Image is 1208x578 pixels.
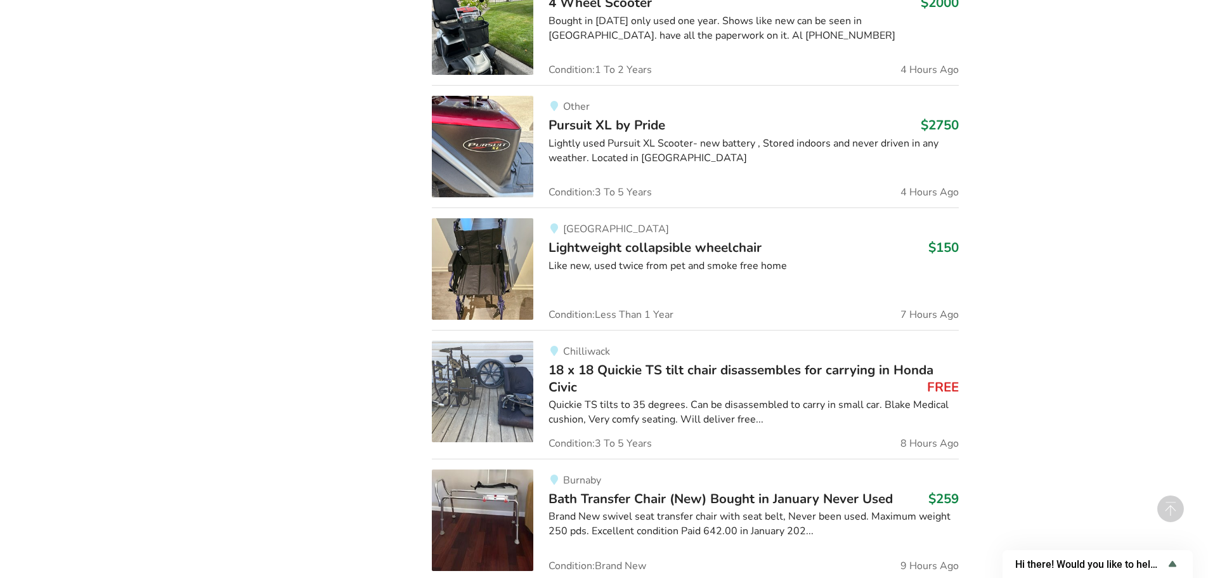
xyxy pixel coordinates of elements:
[549,398,959,427] div: Quickie TS tilts to 35 degrees. Can be disassembled to carry in small car. Blake Medical cushion,...
[549,65,652,75] span: Condition: 1 To 2 Years
[928,490,959,507] h3: $259
[432,330,959,459] a: mobility-18 x 18 quickie ts tilt chair disassembles for carrying in honda civicChilliwack18 x 18 ...
[432,341,533,442] img: mobility-18 x 18 quickie ts tilt chair disassembles for carrying in honda civic
[900,438,959,449] span: 8 Hours Ago
[549,361,933,395] span: 18 x 18 Quickie TS tilt chair disassembles for carrying in Honda Civic
[549,187,652,197] span: Condition: 3 To 5 Years
[1015,556,1180,572] button: Show survey - Hi there! Would you like to help us improve AssistList?
[549,259,959,273] div: Like new, used twice from pet and smoke free home
[549,438,652,449] span: Condition: 3 To 5 Years
[900,65,959,75] span: 4 Hours Ago
[549,239,762,256] span: Lightweight collapsible wheelchair
[432,470,533,571] img: bathroom safety-bath transfer chair (new) bought in january never used
[563,345,610,358] span: Chilliwack
[432,96,533,197] img: mobility-pursuit xl by pride
[549,561,646,571] span: Condition: Brand New
[432,207,959,330] a: mobility-lightweight collapsible wheelchair[GEOGRAPHIC_DATA]Lightweight collapsible wheelchair$15...
[563,100,590,114] span: Other
[900,187,959,197] span: 4 Hours Ago
[549,509,959,539] div: Brand New swivel seat transfer chair with seat belt, Never been used. Maximum weight 250 pds. Exc...
[549,116,665,134] span: Pursuit XL by Pride
[900,561,959,571] span: 9 Hours Ago
[549,490,893,508] span: Bath Transfer Chair (New) Bought in January Never Used
[921,117,959,133] h3: $2750
[432,218,533,320] img: mobility-lightweight collapsible wheelchair
[549,14,959,43] div: Bought in [DATE] only used one year. Shows like new can be seen in [GEOGRAPHIC_DATA]. have all th...
[549,310,673,320] span: Condition: Less Than 1 Year
[1015,558,1165,570] span: Hi there! Would you like to help us improve AssistList?
[900,310,959,320] span: 7 Hours Ago
[432,85,959,207] a: mobility-pursuit xl by prideOtherPursuit XL by Pride$2750Lightly used Pursuit XL Scooter- new bat...
[549,136,959,166] div: Lightly used Pursuit XL Scooter- new battery , Stored indoors and never driven in any weather. Lo...
[927,379,959,395] h3: FREE
[928,239,959,256] h3: $150
[563,222,669,236] span: [GEOGRAPHIC_DATA]
[563,473,601,487] span: Burnaby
